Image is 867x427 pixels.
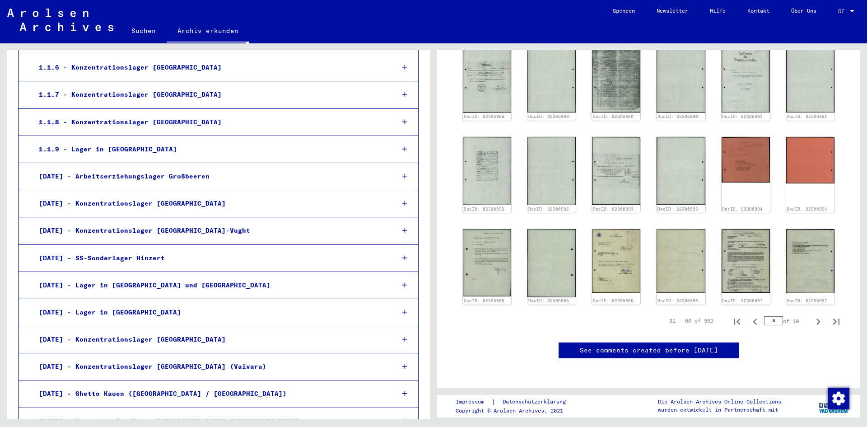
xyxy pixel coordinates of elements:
button: First page [728,312,746,330]
img: 002.jpg [527,137,576,205]
img: Arolsen_neg.svg [7,9,113,31]
img: 001.jpg [592,229,640,293]
div: 1.1.9 - Lager in [GEOGRAPHIC_DATA] [32,141,387,158]
div: [DATE] - Lager in [GEOGRAPHIC_DATA] [32,304,387,321]
div: [DATE] - Konzentrationslager [GEOGRAPHIC_DATA] [32,195,387,212]
a: DocID: 82306994 [787,206,827,211]
img: 001.jpg [592,44,640,113]
img: 002.jpg [657,229,705,293]
img: 001.jpg [463,44,511,113]
a: DocID: 82306993 [593,206,634,211]
a: DocID: 82306996 [593,298,634,303]
a: See comments created before [DATE] [580,346,718,355]
div: [DATE] - SS-Sonderlager Hinzert [32,249,387,267]
p: wurden entwickelt in Partnerschaft mit [658,406,781,414]
a: Impressum [456,397,491,407]
img: 002.jpg [786,137,834,183]
a: DocID: 82306989 [464,114,504,119]
img: 001.jpg [722,229,770,293]
div: [DATE] - Konzentrationslager [GEOGRAPHIC_DATA] (Vaivara) [32,358,387,375]
button: Last page [827,312,845,330]
a: Suchen [121,20,167,42]
a: DocID: 82306994 [722,206,763,211]
img: 002.jpg [657,44,705,113]
a: DocID: 82306990 [657,114,698,119]
img: 002.jpg [786,44,834,113]
div: 1.1.6 - Konzentrationslager [GEOGRAPHIC_DATA] [32,59,387,76]
a: DocID: 82306991 [722,114,763,119]
div: | [456,397,577,407]
a: DocID: 82306991 [787,114,827,119]
button: Next page [809,312,827,330]
div: [DATE] - Lager in [GEOGRAPHIC_DATA] und [GEOGRAPHIC_DATA] [32,277,387,294]
a: DocID: 82306992 [464,206,504,211]
img: 002.jpg [657,137,705,205]
img: 002.jpg [786,229,834,294]
img: 001.jpg [722,137,770,183]
a: DocID: 82306992 [528,206,569,211]
img: 002.jpg [527,229,576,297]
p: Die Arolsen Archives Online-Collections [658,398,781,406]
img: 002.jpg [527,44,576,113]
a: DocID: 82306995 [528,298,569,303]
a: DocID: 82306996 [657,298,698,303]
img: Zustimmung ändern [828,388,849,409]
span: DE [838,8,848,14]
a: DocID: 82306990 [593,114,634,119]
img: 001.jpg [463,137,511,205]
div: [DATE] - Ghetto Kauen ([GEOGRAPHIC_DATA] / [GEOGRAPHIC_DATA]) [32,385,387,403]
button: Previous page [746,312,764,330]
div: [DATE] - Konzentrationslager [GEOGRAPHIC_DATA]-Vught [32,222,387,239]
a: Datenschutzerklärung [495,397,577,407]
img: yv_logo.png [817,394,851,417]
img: 001.jpg [592,137,640,205]
a: DocID: 82306997 [787,298,827,303]
div: 31 – 60 of 562 [669,317,713,325]
p: Copyright © Arolsen Archives, 2021 [456,407,577,415]
div: of 19 [764,317,809,325]
img: 001.jpg [463,229,511,297]
a: DocID: 82306995 [464,298,504,303]
a: DocID: 82306993 [657,206,698,211]
div: 1.1.8 - Konzentrationslager [GEOGRAPHIC_DATA] [32,113,387,131]
div: [DATE] - Arbeitserziehungslager Großbeeren [32,168,387,185]
img: 001.jpg [722,44,770,113]
div: 1.1.7 - Konzentrationslager [GEOGRAPHIC_DATA] [32,86,387,103]
div: [DATE] - Konzentrationslager [GEOGRAPHIC_DATA] [32,331,387,348]
a: Archiv erkunden [167,20,249,43]
a: DocID: 82306997 [722,298,763,303]
a: DocID: 82306989 [528,114,569,119]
